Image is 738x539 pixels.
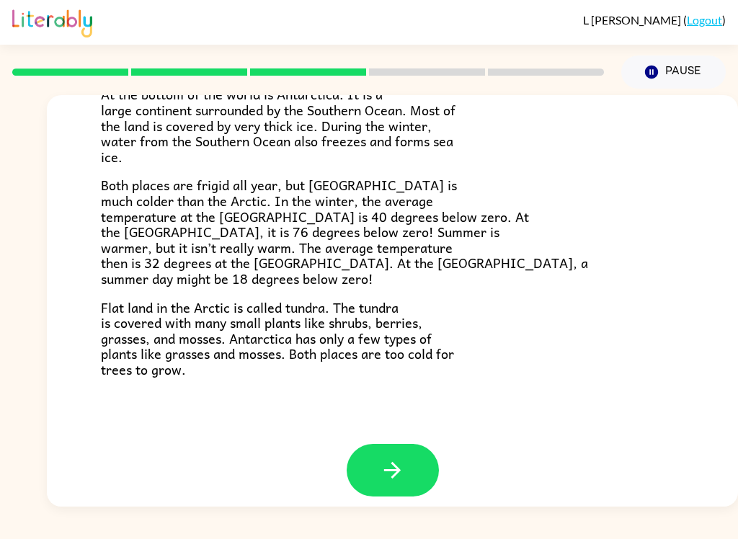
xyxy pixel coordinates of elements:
span: Both places are frigid all year, but [GEOGRAPHIC_DATA] is much colder than the Arctic. In the win... [101,174,588,289]
span: Flat land in the Arctic is called tundra. The tundra is covered with many small plants like shrub... [101,297,454,380]
button: Pause [621,55,726,89]
span: L [PERSON_NAME] [583,13,683,27]
a: Logout [687,13,722,27]
div: ( ) [583,13,726,27]
img: Literably [12,6,92,37]
span: At the bottom of the world is Antarctica. It is a large continent surrounded by the Southern Ocea... [101,84,455,166]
